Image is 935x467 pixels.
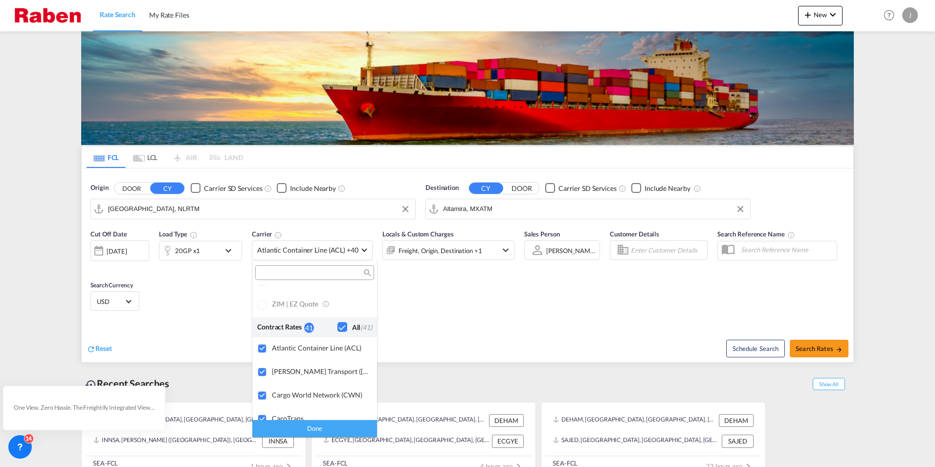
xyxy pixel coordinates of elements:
div: Contract Rates [257,322,304,332]
div: Done [252,420,377,437]
div: 41 [304,323,314,333]
md-icon: s18 icon-information-outline [322,300,331,308]
span: (41) [360,323,372,331]
md-checkbox: Checkbox No Ink [337,322,372,332]
div: ZIM | eZ Quote [272,300,369,309]
div: Atlantic Container Line (ACL) [272,344,369,352]
div: All [352,323,372,332]
div: Cargo World Network (CWN) [272,391,369,399]
div: CaroTrans [272,414,369,422]
div: Baker Transport (GB) | Direct [272,367,369,375]
md-icon: icon-magnify [363,269,370,277]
